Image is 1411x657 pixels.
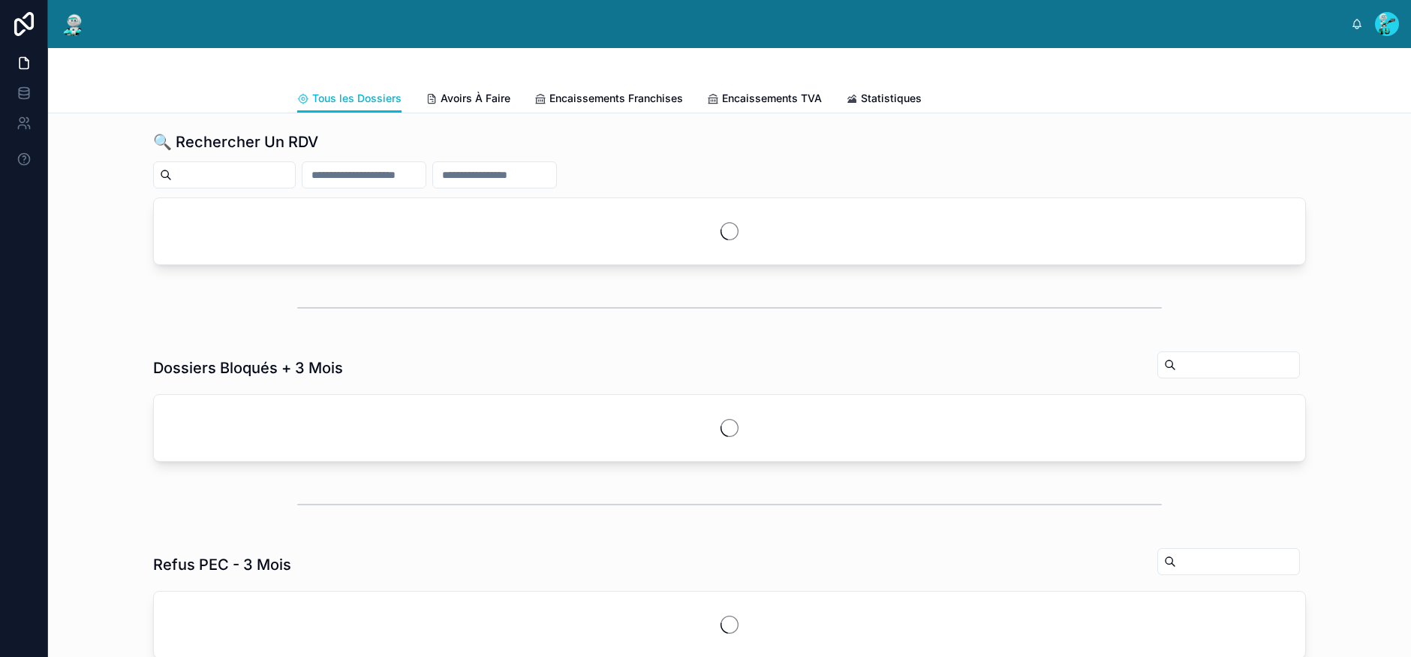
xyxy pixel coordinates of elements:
span: Tous les Dossiers [312,91,402,106]
a: Encaissements TVA [707,85,822,115]
span: Encaissements TVA [722,91,822,106]
a: Avoirs À Faire [426,85,510,115]
div: scrollable content [99,21,1351,27]
h1: Dossiers Bloqués + 3 Mois [153,357,343,378]
img: App logo [60,12,87,36]
span: Encaissements Franchises [549,91,683,106]
h1: 🔍 Rechercher Un RDV [153,131,318,152]
h1: Refus PEC - 3 Mois [153,554,291,575]
a: Statistiques [846,85,922,115]
a: Tous les Dossiers [297,85,402,113]
a: Encaissements Franchises [534,85,683,115]
span: Statistiques [861,91,922,106]
span: Avoirs À Faire [441,91,510,106]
